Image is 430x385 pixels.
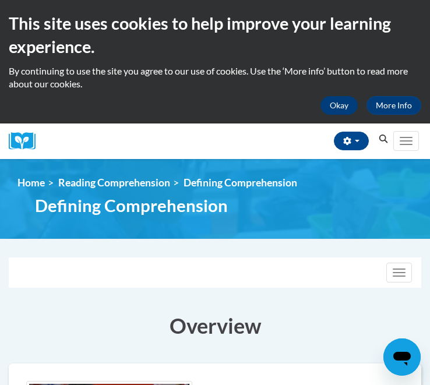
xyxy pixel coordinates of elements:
button: Search [375,132,392,146]
iframe: Button to launch messaging window [383,338,421,376]
h3: Overview [9,311,421,340]
a: Reading Comprehension [58,176,170,189]
button: Account Settings [334,132,369,150]
a: Cox Campus [9,132,44,150]
span: Defining Comprehension [35,195,228,216]
a: More Info [366,96,421,115]
div: Main menu [392,123,421,159]
img: Logo brand [9,132,44,150]
p: By continuing to use the site you agree to our use of cookies. Use the ‘More info’ button to read... [9,65,421,90]
span: Defining Comprehension [184,176,297,189]
button: Okay [320,96,358,115]
a: Home [17,176,45,189]
h2: This site uses cookies to help improve your learning experience. [9,12,421,59]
